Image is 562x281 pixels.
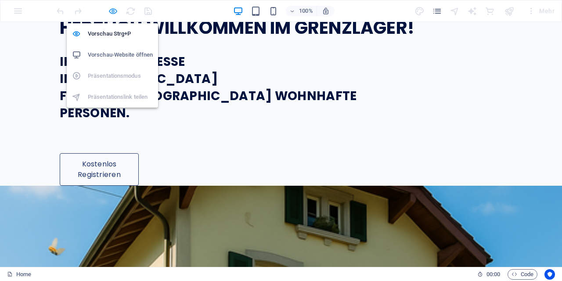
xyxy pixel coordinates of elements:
i: Seiten (Strg+Alt+S) [432,6,442,16]
button: pages [432,6,443,16]
span: 00 00 [486,269,500,280]
h6: Vorschau Strg+P [88,29,153,39]
a: Kostenlos Registrieren [60,131,139,164]
a: Klick, um Auswahl aufzuheben. Doppelklick öffnet Seitenverwaltung [7,269,31,280]
button: 100% [286,6,317,16]
i: Bei Größenänderung Zoomstufe automatisch an das gewählte Gerät anpassen. [322,7,330,15]
h3: IHRE LIEFERADRESSE IN [GEOGRAPHIC_DATA] FÜR IN DER [GEOGRAPHIC_DATA] WOHNHAFTE PERSONEN. [60,31,512,100]
h6: Session-Zeit [477,269,501,280]
h6: 100% [299,6,313,16]
button: Usercentrics [544,269,555,280]
span: Code [512,269,533,280]
h6: Vorschau-Website öffnen [88,50,153,60]
span: : [493,271,494,277]
button: Code [508,269,537,280]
